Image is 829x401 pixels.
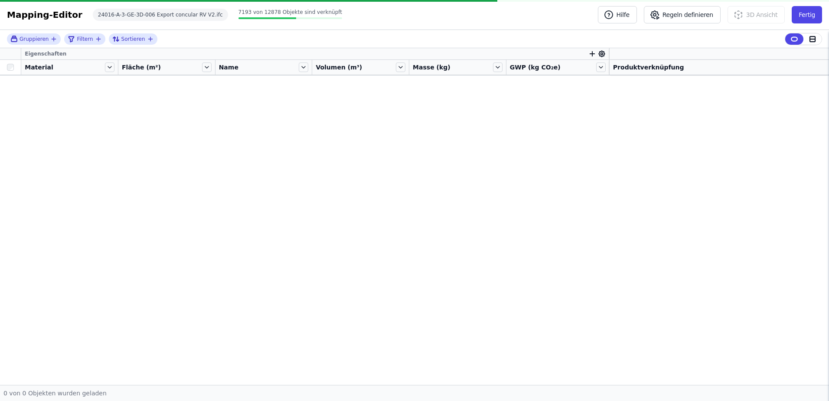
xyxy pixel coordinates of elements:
span: 7193 von 12878 Objekte sind verknüpft [238,9,342,15]
button: Fertig [792,6,822,23]
span: GWP (kg CO₂e) [510,63,561,72]
span: Filtern [77,36,93,43]
button: Regeln definieren [644,6,721,23]
button: Gruppieren [10,35,57,43]
span: Fläche (m²) [122,63,161,72]
button: 3D Ansicht [728,6,785,23]
span: Volumen (m³) [316,63,362,72]
button: Sortieren [112,34,154,44]
span: Name [219,63,238,72]
div: Produktverknüpfung [613,63,826,72]
div: 24016-A-3-GE-3D-006 Export concular RV V2.ifc [93,9,228,21]
span: Eigenschaften [25,50,66,57]
span: Masse (kg) [413,63,450,72]
span: Gruppieren [20,36,49,43]
button: filter_by [68,34,101,44]
span: Sortieren [121,36,145,43]
button: Hilfe [598,6,637,23]
div: Mapping-Editor [7,9,82,21]
span: Material [25,63,53,72]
